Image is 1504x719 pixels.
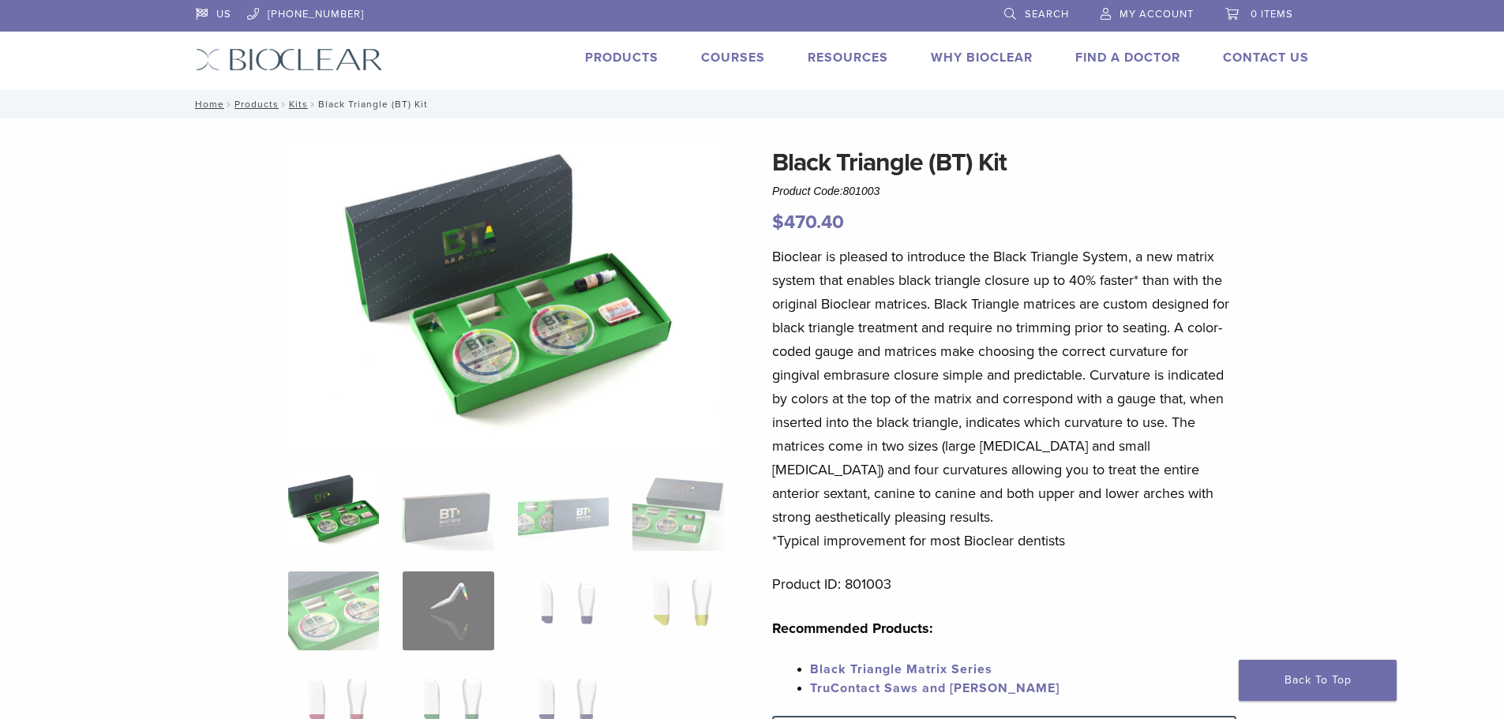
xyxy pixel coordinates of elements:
[1120,8,1194,21] span: My Account
[403,472,493,551] img: Black Triangle (BT) Kit - Image 2
[1251,8,1293,21] span: 0 items
[288,472,379,551] img: Intro-Black-Triangle-Kit-6-Copy-e1548792917662-324x324.jpg
[632,472,723,551] img: Black Triangle (BT) Kit - Image 4
[772,245,1236,552] p: Bioclear is pleased to introduce the Black Triangle System, a new matrix system that enables blac...
[308,100,318,108] span: /
[772,211,844,234] bdi: 470.40
[585,50,658,66] a: Products
[1075,50,1180,66] a: Find A Doctor
[1223,50,1309,66] a: Contact Us
[772,572,1236,596] p: Product ID: 801003
[518,472,609,551] img: Black Triangle (BT) Kit - Image 3
[701,50,765,66] a: Courses
[234,99,279,110] a: Products
[190,99,224,110] a: Home
[772,185,880,197] span: Product Code:
[279,100,289,108] span: /
[289,99,308,110] a: Kits
[810,661,992,677] a: Black Triangle Matrix Series
[1239,660,1397,701] a: Back To Top
[288,571,379,650] img: Black Triangle (BT) Kit - Image 5
[808,50,888,66] a: Resources
[518,571,609,650] img: Black Triangle (BT) Kit - Image 7
[772,144,1236,182] h1: Black Triangle (BT) Kit
[288,144,724,451] img: Intro Black Triangle Kit-6 - Copy
[772,211,784,234] span: $
[403,571,493,650] img: Black Triangle (BT) Kit - Image 6
[1025,8,1069,21] span: Search
[224,100,234,108] span: /
[184,90,1321,118] nav: Black Triangle (BT) Kit
[196,48,383,71] img: Bioclear
[843,185,880,197] span: 801003
[810,680,1060,696] a: TruContact Saws and [PERSON_NAME]
[632,571,723,650] img: Black Triangle (BT) Kit - Image 8
[772,620,933,637] strong: Recommended Products:
[931,50,1033,66] a: Why Bioclear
